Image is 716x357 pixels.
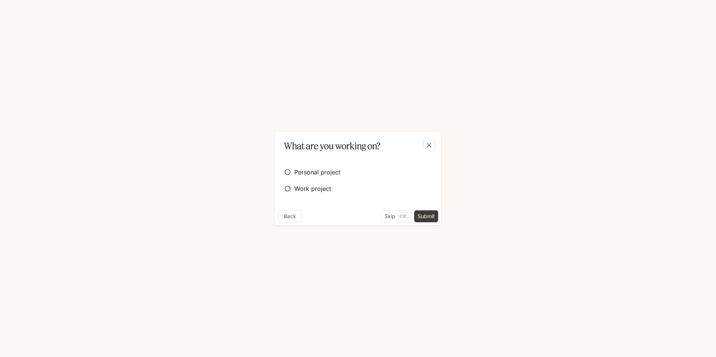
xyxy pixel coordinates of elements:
[398,212,408,220] p: Esc
[294,168,340,177] span: Personal project
[381,210,411,222] button: SkipEsc
[294,184,331,193] span: Work project
[284,139,380,153] p: What are you working on?
[278,210,302,222] button: Back
[414,210,438,222] button: Submit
